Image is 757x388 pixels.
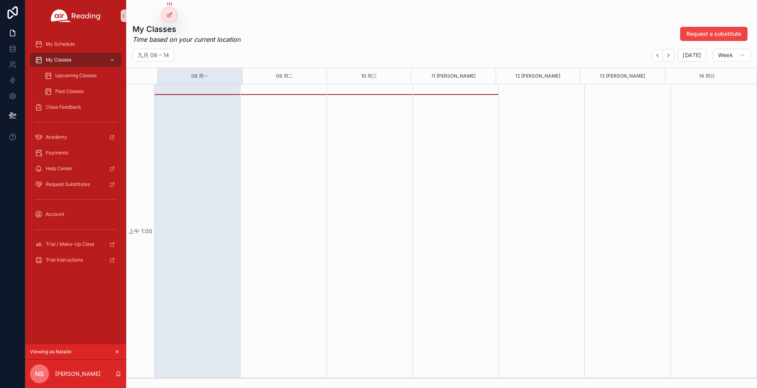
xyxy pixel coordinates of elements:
[30,162,121,176] a: Help Center
[25,32,126,277] div: scrollable content
[46,57,71,63] span: My Classes
[46,211,64,217] span: Account
[55,370,101,378] p: [PERSON_NAME]
[30,100,121,114] a: Class Feedback
[686,30,741,38] span: Request a substitute
[600,68,645,84] button: 13 [PERSON_NAME]
[138,51,169,59] h2: 九月 08 – 14
[30,177,121,191] a: Request Substitutes
[431,68,475,84] button: 11 [PERSON_NAME]
[713,49,751,61] button: Week
[680,27,748,41] button: Request a substitute
[46,41,75,47] span: My Schedule
[35,369,44,379] span: NS
[652,49,663,61] button: Back
[30,37,121,51] a: My Schedule
[682,52,701,59] span: [DATE]
[30,130,121,144] a: Academy
[55,72,97,79] span: Upcoming Classes
[361,68,377,84] button: 10 周三
[46,150,68,156] span: Payments
[46,134,67,140] span: Academy
[30,349,71,355] span: Viewing as Natalie
[132,35,241,44] em: Time based on your current location
[699,68,715,84] button: 14 周日
[30,146,121,160] a: Payments
[191,68,208,84] button: 08 周一
[515,68,560,84] button: 12 [PERSON_NAME]
[276,68,293,84] button: 09 周二
[39,69,121,83] a: Upcoming Classes
[127,228,154,234] span: 上午 1:00
[718,52,733,59] span: Week
[46,181,90,188] span: Request Substitutes
[30,253,121,267] a: Trial Instructions
[46,165,73,172] span: Help Center
[30,237,121,251] a: Trial / Make-Up Class
[39,84,121,98] a: Past Classes
[51,9,101,22] img: App logo
[30,53,121,67] a: My Classes
[30,207,121,221] a: Account
[46,241,94,247] span: Trial / Make-Up Class
[132,24,241,35] h1: My Classes
[677,49,706,61] button: [DATE]
[46,104,81,110] span: Class Feedback
[55,88,84,95] span: Past Classes
[46,257,83,263] span: Trial Instructions
[663,49,674,61] button: Next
